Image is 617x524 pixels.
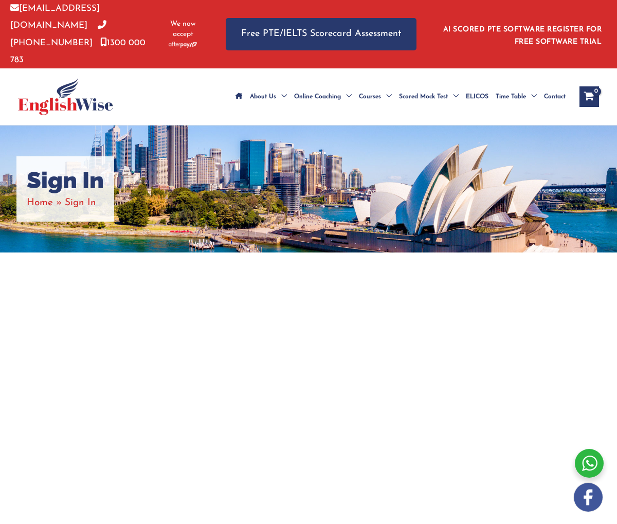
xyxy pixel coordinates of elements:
img: Afterpay-Logo [169,42,197,47]
img: cropped-ew-logo [18,78,113,115]
span: Courses [359,79,381,115]
span: Menu Toggle [276,79,287,115]
span: Online Coaching [294,79,341,115]
a: [EMAIL_ADDRESS][DOMAIN_NAME] [10,4,100,30]
a: 1300 000 783 [10,39,146,64]
nav: Site Navigation: Main Menu [232,79,569,115]
a: Free PTE/IELTS Scorecard Assessment [226,18,416,50]
span: Contact [544,79,566,115]
iframe: YouTube video player [165,304,452,466]
span: Menu Toggle [448,79,459,115]
span: We now accept [166,19,200,40]
a: ELICOS [462,79,492,115]
span: ELICOS [466,79,488,115]
a: About UsMenu Toggle [246,79,291,115]
img: white-facebook.png [574,483,603,512]
a: Home [27,198,53,208]
a: Online CoachingMenu Toggle [291,79,355,115]
a: Contact [540,79,569,115]
span: Sign In [65,198,96,208]
a: Time TableMenu Toggle [492,79,540,115]
a: CoursesMenu Toggle [355,79,395,115]
h1: Sign In [27,167,104,194]
span: Scored Mock Test [399,79,448,115]
span: Menu Toggle [341,79,352,115]
span: Menu Toggle [526,79,537,115]
a: AI SCORED PTE SOFTWARE REGISTER FOR FREE SOFTWARE TRIAL [443,26,602,46]
span: Time Table [496,79,526,115]
a: View Shopping Cart, empty [579,86,599,107]
span: About Us [250,79,276,115]
a: [PHONE_NUMBER] [10,21,106,47]
span: Menu Toggle [381,79,392,115]
a: Scored Mock TestMenu Toggle [395,79,462,115]
aside: Header Widget 1 [437,17,607,51]
nav: Breadcrumbs [27,194,104,211]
